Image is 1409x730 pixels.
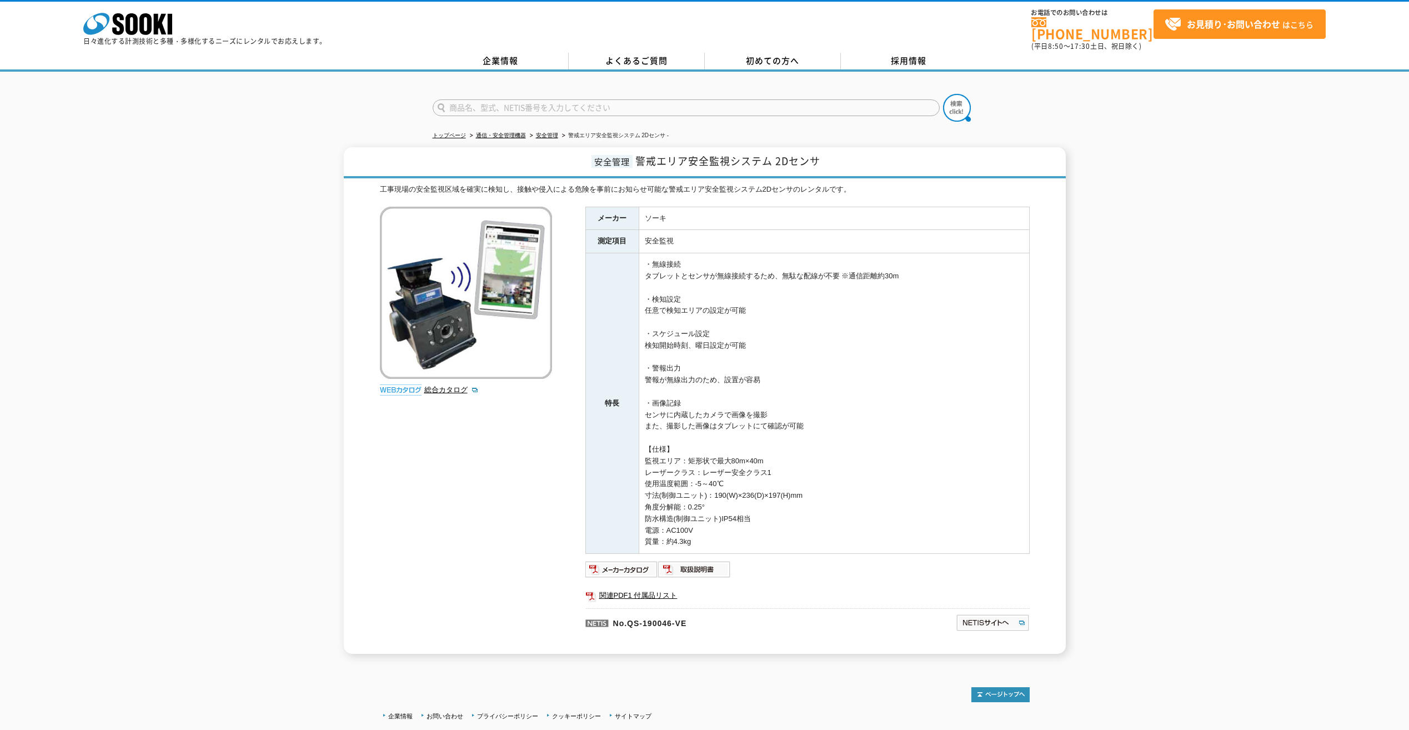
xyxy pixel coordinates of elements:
a: [PHONE_NUMBER] [1031,17,1154,40]
a: お見積り･お問い合わせはこちら [1154,9,1326,39]
img: NETISサイトへ [956,614,1030,632]
img: メーカーカタログ [585,561,658,578]
img: webカタログ [380,384,422,396]
span: 17:30 [1070,41,1090,51]
a: 採用情報 [841,53,977,69]
p: 日々進化する計測技術と多種・多様化するニーズにレンタルでお応えします。 [83,38,327,44]
a: メーカーカタログ [585,568,658,576]
span: 警戒エリア安全監視システム 2Dセンサ [635,153,820,168]
span: (平日 ～ 土日、祝日除く) [1031,41,1141,51]
img: トップページへ [971,687,1030,702]
span: はこちら [1165,16,1313,33]
td: 安全監視 [639,230,1029,253]
img: btn_search.png [943,94,971,122]
strong: お見積り･お問い合わせ [1187,17,1280,31]
a: 企業情報 [388,713,413,719]
img: 警戒エリア安全監視システム 2Dセンサ - [380,207,552,379]
input: 商品名、型式、NETIS番号を入力してください [433,99,940,116]
a: 総合カタログ [424,386,479,394]
td: ソーキ [639,207,1029,230]
a: プライバシーポリシー [477,713,538,719]
th: 特長 [585,253,639,554]
div: 工事現場の安全監視区域を確実に検知し、接触や侵入による危険を事前にお知らせ可能な警戒エリア安全監視システム2Dセンサのレンタルです。 [380,184,1030,196]
span: 8:50 [1048,41,1064,51]
a: 通信・安全管理機器 [476,132,526,138]
a: 関連PDF1 付属品リスト [585,588,1030,603]
a: トップページ [433,132,466,138]
a: よくあるご質問 [569,53,705,69]
a: 安全管理 [536,132,558,138]
p: No.QS-190046-VE [585,608,849,635]
img: 取扱説明書 [658,561,731,578]
li: 警戒エリア安全監視システム 2Dセンサ - [560,130,669,142]
td: ・無線接続 タブレットとセンサが無線接続するため、無駄な配線が不要 ※通信距離約30m ・検知設定 任意で検知エリアの設定が可能 ・スケジュール設定 検知開始時刻、曜日設定が可能 ・警報出力 警... [639,253,1029,554]
a: 取扱説明書 [658,568,731,576]
th: メーカー [585,207,639,230]
a: クッキーポリシー [552,713,601,719]
span: 初めての方へ [746,54,799,67]
a: 企業情報 [433,53,569,69]
a: サイトマップ [615,713,651,719]
a: 初めての方へ [705,53,841,69]
th: 測定項目 [585,230,639,253]
span: お電話でのお問い合わせは [1031,9,1154,16]
a: お問い合わせ [427,713,463,719]
span: 安全管理 [591,155,633,168]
